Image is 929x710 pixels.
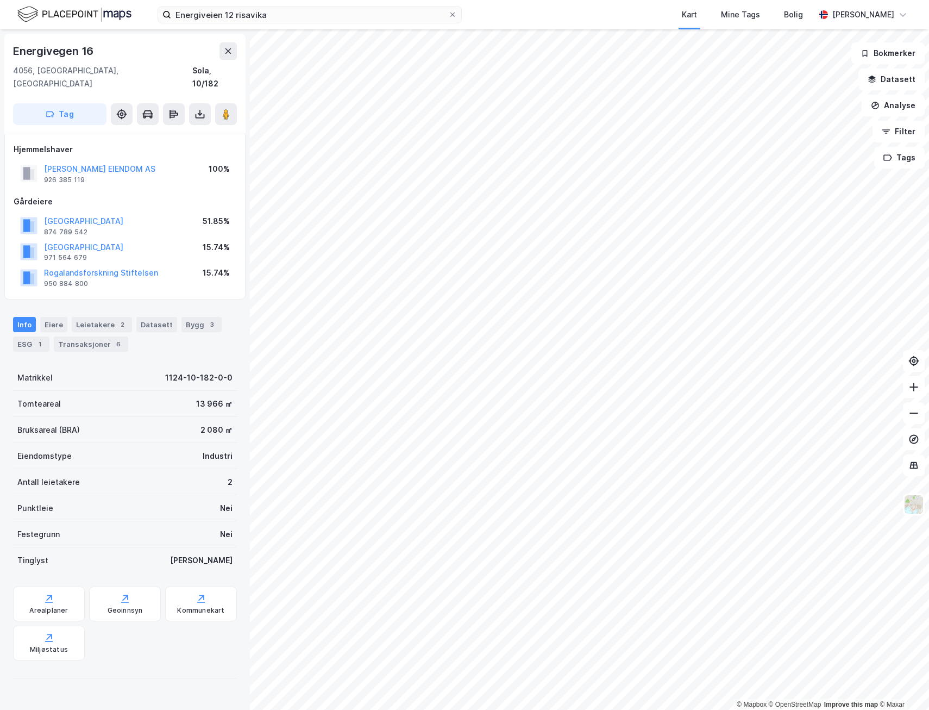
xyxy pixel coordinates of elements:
input: Søk på adresse, matrikkel, gårdeiere, leietakere eller personer [171,7,448,23]
div: 2 [228,476,233,489]
div: 13 966 ㎡ [196,397,233,410]
div: Nei [220,502,233,515]
a: OpenStreetMap [769,701,821,708]
div: 3 [206,319,217,330]
div: 2 [117,319,128,330]
img: Z [903,494,924,515]
div: Antall leietakere [17,476,80,489]
div: Leietakere [72,317,132,332]
div: Mine Tags [721,8,760,21]
div: [PERSON_NAME] [832,8,894,21]
div: Sola, 10/182 [192,64,237,90]
div: Bruksareal (BRA) [17,423,80,437]
button: Analyse [862,95,925,116]
div: 1124-10-182-0-0 [165,371,233,384]
div: 15.74% [203,266,230,279]
div: Miljøstatus [30,645,68,654]
div: 6 [113,339,124,350]
div: Eiendomstype [17,450,72,463]
div: 874 789 542 [44,228,87,236]
div: 950 884 800 [44,279,88,288]
div: ESG [13,337,49,352]
div: Eiere [40,317,67,332]
div: Industri [203,450,233,463]
div: Matrikkel [17,371,53,384]
button: Datasett [858,68,925,90]
div: Kart [682,8,697,21]
div: Transaksjoner [54,337,128,352]
div: Bolig [784,8,803,21]
div: 926 385 119 [44,176,85,184]
div: Geoinnsyn [108,606,143,615]
img: logo.f888ab2527a4732fd821a326f86c7f29.svg [17,5,131,24]
div: Tinglyst [17,554,48,567]
div: Arealplaner [29,606,68,615]
button: Filter [872,121,925,142]
div: Info [13,317,36,332]
button: Bokmerker [851,42,925,64]
div: Tomteareal [17,397,61,410]
div: [PERSON_NAME] [170,554,233,567]
iframe: Chat Widget [875,658,929,710]
div: 971 564 679 [44,253,87,262]
div: Kommunekart [177,606,224,615]
div: 4056, [GEOGRAPHIC_DATA], [GEOGRAPHIC_DATA] [13,64,192,90]
div: Festegrunn [17,528,60,541]
div: Punktleie [17,502,53,515]
div: Energivegen 16 [13,42,96,60]
div: Hjemmelshaver [14,143,236,156]
a: Mapbox [737,701,767,708]
div: Nei [220,528,233,541]
a: Improve this map [824,701,878,708]
div: 51.85% [203,215,230,228]
button: Tag [13,103,106,125]
div: 1 [34,339,45,350]
div: Bygg [181,317,222,332]
div: 100% [209,163,230,176]
button: Tags [874,147,925,169]
div: Datasett [136,317,177,332]
div: Gårdeiere [14,195,236,208]
div: 15.74% [203,241,230,254]
div: 2 080 ㎡ [200,423,233,437]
